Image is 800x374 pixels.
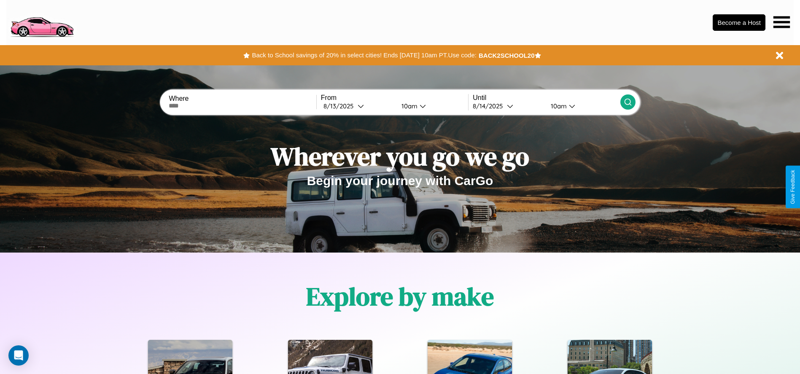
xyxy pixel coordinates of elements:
[250,49,478,61] button: Back to School savings of 20% in select cities! Ends [DATE] 10am PT.Use code:
[395,102,469,110] button: 10am
[397,102,420,110] div: 10am
[321,102,395,110] button: 8/13/2025
[321,94,468,102] label: From
[6,4,77,39] img: logo
[323,102,358,110] div: 8 / 13 / 2025
[473,102,507,110] div: 8 / 14 / 2025
[8,345,29,366] div: Open Intercom Messenger
[473,94,620,102] label: Until
[790,170,796,204] div: Give Feedback
[479,52,535,59] b: BACK2SCHOOL20
[306,279,494,314] h1: Explore by make
[544,102,620,110] button: 10am
[169,95,316,102] label: Where
[713,14,765,31] button: Become a Host
[547,102,569,110] div: 10am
